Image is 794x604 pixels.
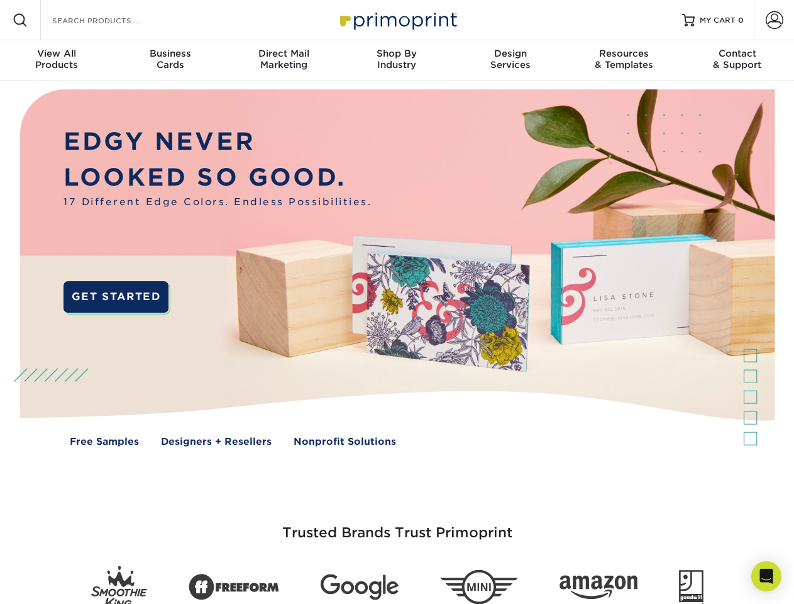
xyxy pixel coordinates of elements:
span: Design [454,48,567,59]
div: & Support [681,48,794,70]
span: 17 Different Edge Colors. Endless Possibilities. [63,195,372,210]
span: Contact [681,48,794,59]
p: EDGY NEVER [63,124,372,160]
input: SEARCH PRODUCTS..... [51,13,174,28]
div: Services [454,48,567,70]
a: DesignServices [454,40,567,81]
span: Resources [567,48,680,59]
a: BusinessCards [113,40,226,81]
img: Amazon [560,576,637,600]
p: LOOKED SO GOOD. [63,160,372,196]
div: Cards [113,48,226,70]
div: Open Intercom Messenger [751,561,781,591]
div: Marketing [227,48,340,70]
img: Google [321,574,399,600]
div: Industry [340,48,453,70]
div: & Templates [567,48,680,70]
a: Designers + Resellers [161,435,272,449]
a: Contact& Support [681,40,794,81]
a: GET STARTED [63,281,168,313]
a: Shop ByIndustry [340,40,453,81]
a: Free Samples [70,435,139,449]
img: Goodwill [679,570,703,604]
h3: Trusted Brands Trust Primoprint [30,495,765,556]
span: 0 [738,16,744,25]
a: Resources& Templates [567,40,680,81]
span: Shop By [340,48,453,59]
img: Primoprint [334,6,460,33]
span: Business [113,48,226,59]
span: MY CART [700,15,736,26]
a: Direct MailMarketing [227,40,340,81]
a: Nonprofit Solutions [294,435,396,449]
span: Direct Mail [227,48,340,59]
